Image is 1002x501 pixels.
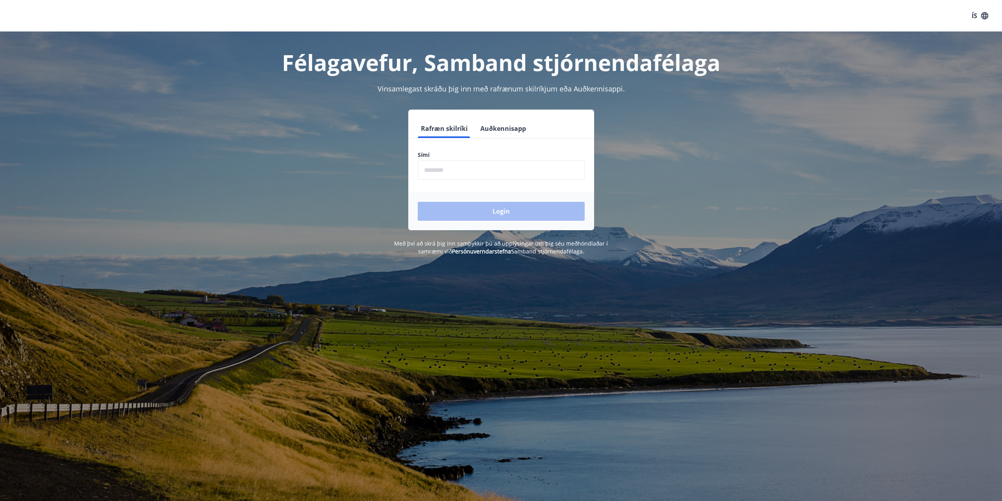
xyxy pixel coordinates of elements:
span: Með því að skrá þig inn samþykkir þú að upplýsingar um þig séu meðhöndlaðar í samræmi við Samband... [394,240,608,255]
button: ÍS [967,9,993,23]
a: Persónuverndarstefna [452,248,511,255]
h1: Félagavefur, Samband stjórnendafélaga [227,47,775,77]
button: Rafræn skilríki [418,119,471,138]
label: Sími [418,151,585,159]
span: Vinsamlegast skráðu þig inn með rafrænum skilríkjum eða Auðkennisappi. [378,84,625,93]
button: Auðkennisapp [477,119,529,138]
